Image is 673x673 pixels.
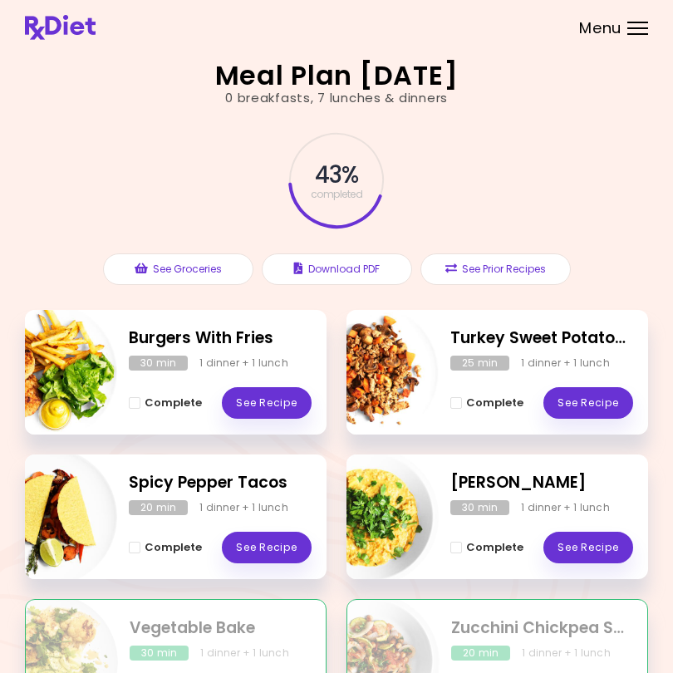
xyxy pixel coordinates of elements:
[145,541,202,554] span: Complete
[129,393,202,413] button: Complete - Burgers With Fries
[450,356,509,371] div: 25 min
[450,327,633,351] h2: Turkey Sweet Potatoes Hash
[129,356,188,371] div: 30 min
[450,538,523,558] button: Complete - Lentil Curry
[450,471,633,495] h2: Lentil Curry
[103,253,253,285] button: See Groceries
[311,189,363,199] span: completed
[225,89,448,108] div: 0 breakfasts , 7 lunches & dinners
[199,500,288,515] div: 1 dinner + 1 lunch
[129,500,188,515] div: 20 min
[579,21,621,36] span: Menu
[451,646,510,661] div: 20 min
[200,646,289,661] div: 1 dinner + 1 lunch
[129,471,312,495] h2: Spicy Pepper Tacos
[222,532,312,563] a: See Recipe - Spicy Pepper Tacos
[315,161,358,189] span: 43 %
[543,532,633,563] a: See Recipe - Lentil Curry
[420,253,571,285] button: See Prior Recipes
[301,448,439,586] img: Info - Lentil Curry
[466,541,523,554] span: Complete
[130,646,189,661] div: 30 min
[145,396,202,410] span: Complete
[129,327,312,351] h2: Burgers With Fries
[521,500,610,515] div: 1 dinner + 1 lunch
[199,356,288,371] div: 1 dinner + 1 lunch
[521,356,610,371] div: 1 dinner + 1 lunch
[262,253,412,285] button: Download PDF
[451,617,632,641] h2: Zucchini Chickpea Salad
[522,646,611,661] div: 1 dinner + 1 lunch
[215,62,459,89] h2: Meal Plan [DATE]
[466,396,523,410] span: Complete
[543,387,633,419] a: See Recipe - Turkey Sweet Potatoes Hash
[130,617,311,641] h2: Vegetable Bake
[450,500,509,515] div: 30 min
[129,538,202,558] button: Complete - Spicy Pepper Tacos
[301,303,439,441] img: Info - Turkey Sweet Potatoes Hash
[450,393,523,413] button: Complete - Turkey Sweet Potatoes Hash
[25,15,96,40] img: RxDiet
[222,387,312,419] a: See Recipe - Burgers With Fries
